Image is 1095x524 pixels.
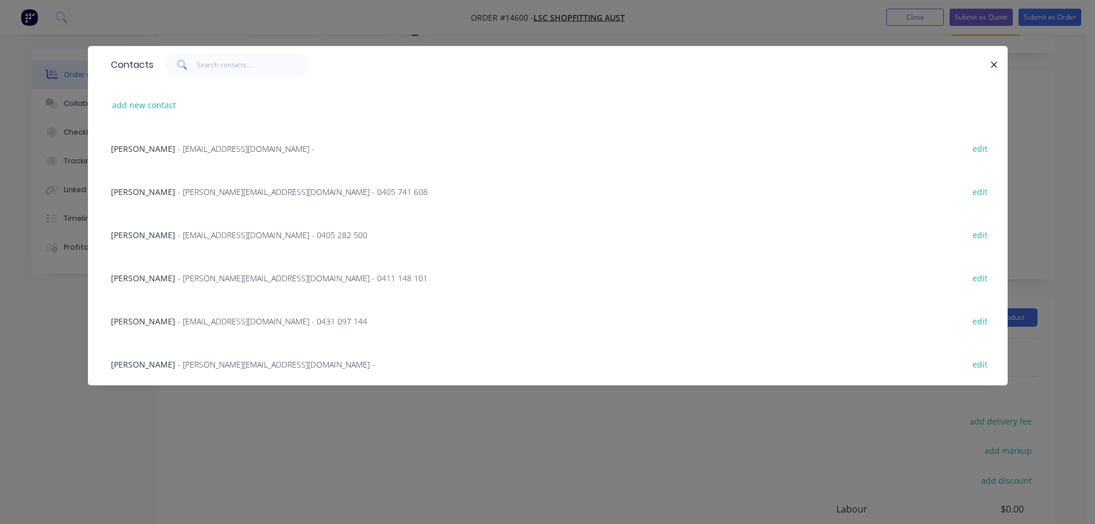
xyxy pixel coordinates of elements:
[106,97,182,113] button: add new contact
[111,143,175,154] span: [PERSON_NAME]
[178,316,367,327] span: - [EMAIL_ADDRESS][DOMAIN_NAME] - 0431 097 144
[967,140,994,156] button: edit
[967,270,994,285] button: edit
[967,356,994,372] button: edit
[111,186,175,197] span: [PERSON_NAME]
[178,186,428,197] span: - [PERSON_NAME][EMAIL_ADDRESS][DOMAIN_NAME] - 0405 741 608
[178,230,367,240] span: - [EMAIL_ADDRESS][DOMAIN_NAME] - 0405 282 500
[967,313,994,328] button: edit
[111,273,175,284] span: [PERSON_NAME]
[105,47,153,83] div: Contacts
[178,359,375,370] span: - [PERSON_NAME][EMAIL_ADDRESS][DOMAIN_NAME] -
[967,227,994,242] button: edit
[967,183,994,199] button: edit
[111,230,175,240] span: [PERSON_NAME]
[111,316,175,327] span: [PERSON_NAME]
[197,53,309,77] input: Search contacts...
[178,143,314,154] span: - [EMAIL_ADDRESS][DOMAIN_NAME] -
[111,359,175,370] span: [PERSON_NAME]
[178,273,428,284] span: - [PERSON_NAME][EMAIL_ADDRESS][DOMAIN_NAME] - 0411 148 101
